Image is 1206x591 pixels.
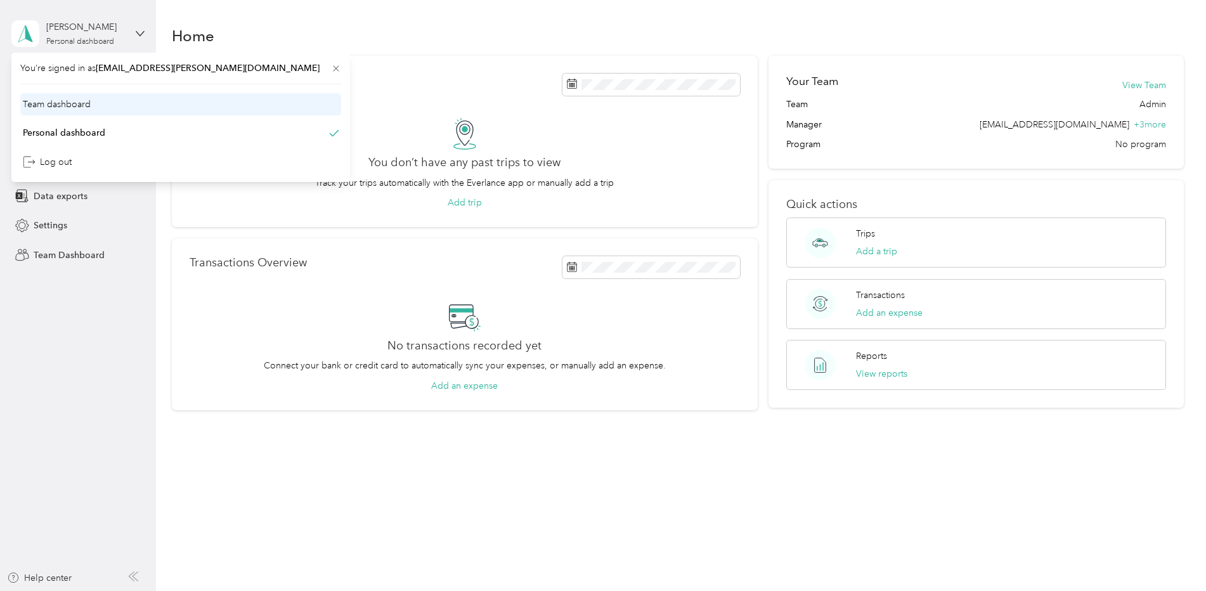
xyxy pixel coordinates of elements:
[856,227,875,240] p: Trips
[190,256,307,270] p: Transactions Overview
[315,176,614,190] p: Track your trips automatically with the Everlance app or manually add a trip
[264,359,666,372] p: Connect your bank or credit card to automatically sync your expenses, or manually add an expense.
[46,38,114,46] div: Personal dashboard
[368,156,561,169] h2: You don’t have any past trips to view
[23,126,105,140] div: Personal dashboard
[1139,98,1166,111] span: Admin
[856,245,897,258] button: Add a trip
[46,20,126,34] div: [PERSON_NAME]
[856,349,887,363] p: Reports
[856,367,907,380] button: View reports
[20,62,341,75] span: You’re signed in as
[34,190,88,203] span: Data exports
[431,379,498,393] button: Add an expense
[23,155,72,169] div: Log out
[786,98,808,111] span: Team
[7,571,72,585] button: Help center
[980,119,1129,130] span: [EMAIL_ADDRESS][DOMAIN_NAME]
[786,118,822,131] span: Manager
[96,63,320,74] span: [EMAIL_ADDRESS][PERSON_NAME][DOMAIN_NAME]
[1122,79,1166,92] button: View Team
[23,98,91,111] div: Team dashboard
[856,289,905,302] p: Transactions
[34,219,67,232] span: Settings
[1135,520,1206,591] iframe: Everlance-gr Chat Button Frame
[1115,138,1166,151] span: No program
[1134,119,1166,130] span: + 3 more
[387,339,541,353] h2: No transactions recorded yet
[34,249,105,262] span: Team Dashboard
[786,138,820,151] span: Program
[856,306,923,320] button: Add an expense
[786,74,838,89] h2: Your Team
[448,196,482,209] button: Add trip
[786,198,1166,211] p: Quick actions
[172,29,214,42] h1: Home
